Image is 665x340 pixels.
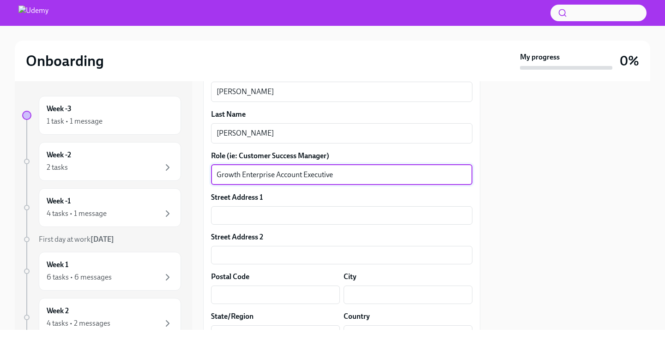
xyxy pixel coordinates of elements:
textarea: Growth Enterprise Account Executive [217,169,467,180]
a: First day at work[DATE] [22,234,181,245]
div: 4 tasks • 1 message [47,209,107,219]
a: Week -31 task • 1 message [22,96,181,135]
label: City [344,272,357,282]
h6: Week 1 [47,260,68,270]
textarea: [PERSON_NAME] [217,128,467,139]
h3: 0% [620,53,639,69]
a: Week 16 tasks • 6 messages [22,252,181,291]
label: Role (ie: Customer Success Manager) [211,151,472,161]
label: Postal Code [211,272,249,282]
label: Street Address 1 [211,192,263,203]
textarea: [PERSON_NAME] [217,86,467,97]
h6: Week -2 [47,150,71,160]
label: Last Name [211,109,472,119]
strong: [DATE] [91,235,114,244]
h6: Week -1 [47,196,71,206]
label: Country [344,311,370,322]
img: Udemy [18,6,48,20]
strong: My progress [520,52,560,62]
h2: Onboarding [26,52,104,70]
div: 4 tasks • 2 messages [47,318,110,328]
h6: Week -3 [47,104,72,114]
span: First day at work [39,235,114,244]
div: 6 tasks • 6 messages [47,272,112,282]
h6: Week 2 [47,306,69,316]
a: Week -22 tasks [22,142,181,181]
label: State/Region [211,311,254,322]
div: 1 task • 1 message [47,116,103,126]
div: 2 tasks [47,162,68,173]
a: Week 24 tasks • 2 messages [22,298,181,337]
a: Week -14 tasks • 1 message [22,188,181,227]
label: Street Address 2 [211,232,263,242]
